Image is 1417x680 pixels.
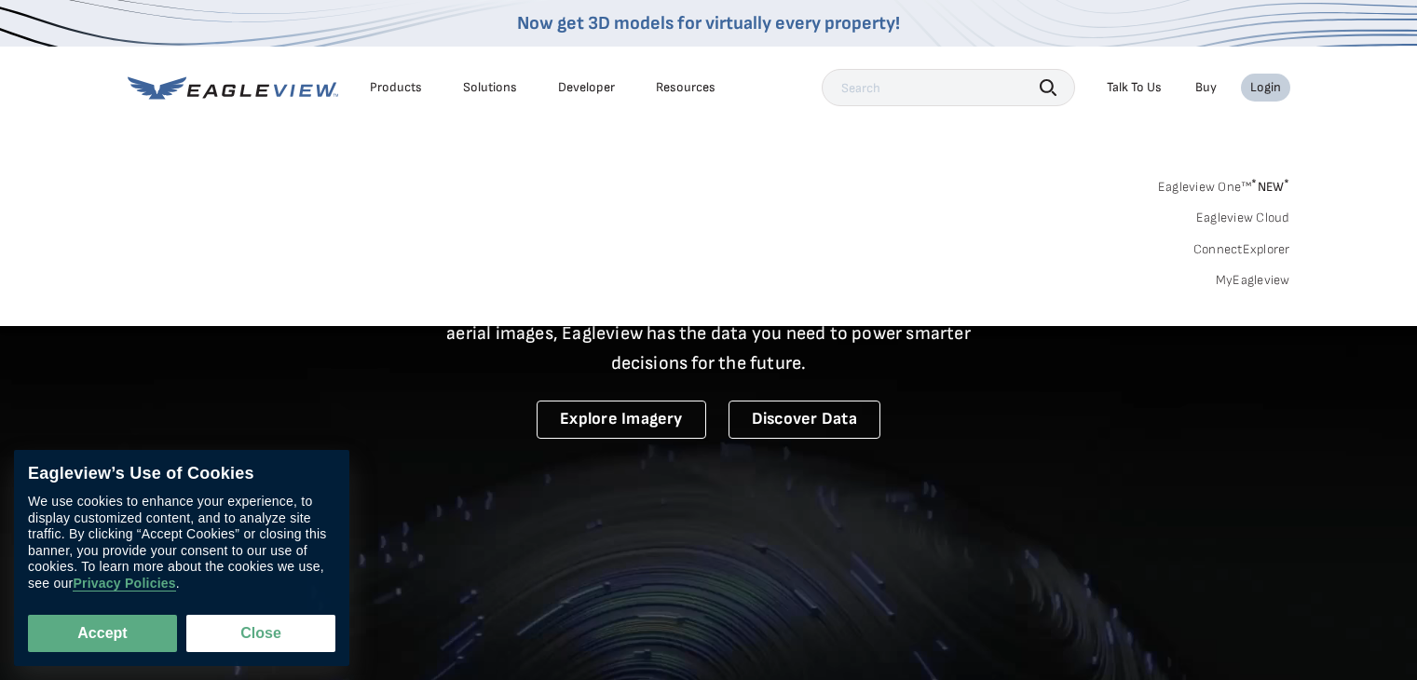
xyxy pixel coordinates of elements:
div: Resources [656,79,715,96]
div: Solutions [463,79,517,96]
a: Buy [1195,79,1217,96]
div: Talk To Us [1107,79,1162,96]
span: NEW [1251,179,1289,195]
a: Eagleview One™*NEW* [1158,173,1290,195]
button: Close [186,615,335,652]
button: Accept [28,615,177,652]
a: MyEagleview [1216,272,1290,289]
a: Discover Data [729,401,880,439]
input: Search [822,69,1075,106]
a: Developer [558,79,615,96]
a: Eagleview Cloud [1196,210,1290,226]
div: Products [370,79,422,96]
p: A new era starts here. Built on more than 3.5 billion high-resolution aerial images, Eagleview ha... [424,289,994,378]
a: ConnectExplorer [1193,241,1290,258]
div: Eagleview’s Use of Cookies [28,464,335,484]
a: Now get 3D models for virtually every property! [517,12,900,34]
div: We use cookies to enhance your experience, to display customized content, and to analyze site tra... [28,494,335,592]
a: Explore Imagery [537,401,706,439]
a: Privacy Policies [73,576,175,592]
div: Login [1250,79,1281,96]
